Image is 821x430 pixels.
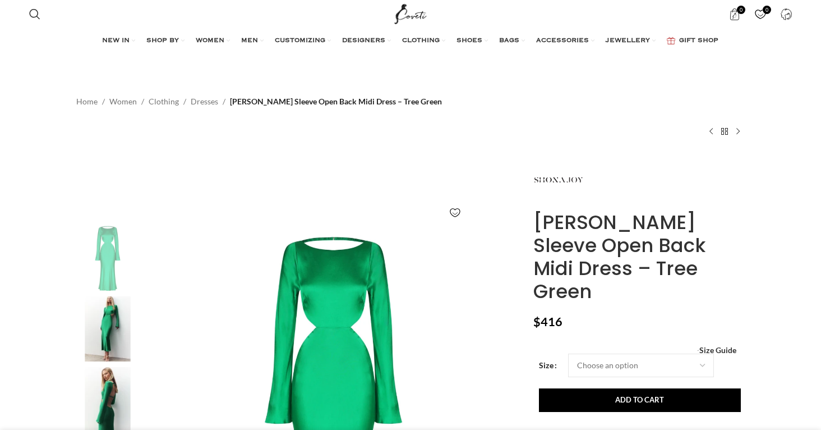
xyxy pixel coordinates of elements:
[667,30,718,52] a: GIFT SHOP
[402,36,440,45] span: CLOTHING
[102,36,130,45] span: NEW IN
[704,125,718,138] a: Previous product
[533,155,584,205] img: Shona Joy
[606,30,656,52] a: JEWELLERY
[230,95,442,108] span: [PERSON_NAME] Sleeve Open Back Midi Dress – Tree Green
[533,314,541,329] span: $
[24,3,46,25] a: Search
[731,125,745,138] a: Next product
[606,36,650,45] span: JEWELLERY
[146,30,185,52] a: SHOP BY
[536,36,589,45] span: ACCESSORIES
[539,359,557,372] label: Size
[533,314,562,329] bdi: 416
[749,3,772,25] a: 0
[679,36,718,45] span: GIFT SHOP
[146,36,179,45] span: SHOP BY
[402,30,445,52] a: CLOTHING
[102,30,135,52] a: NEW IN
[191,95,218,108] a: Dresses
[539,388,741,412] button: Add to cart
[342,36,385,45] span: DESIGNERS
[73,296,142,362] img: Shona Joy dress
[241,30,264,52] a: MEN
[76,95,98,108] a: Home
[456,36,482,45] span: SHOES
[499,36,519,45] span: BAGS
[24,30,798,52] div: Main navigation
[392,8,430,18] a: Site logo
[109,95,137,108] a: Women
[533,211,745,303] h1: [PERSON_NAME] Sleeve Open Back Midi Dress – Tree Green
[275,30,331,52] a: CUSTOMIZING
[149,95,179,108] a: Clothing
[456,30,488,52] a: SHOES
[749,3,772,25] div: My Wishlist
[737,6,745,14] span: 0
[763,6,771,14] span: 0
[241,36,258,45] span: MEN
[499,30,525,52] a: BAGS
[196,30,230,52] a: WOMEN
[723,3,746,25] a: 0
[76,95,442,108] nav: Breadcrumb
[667,37,675,44] img: GiftBag
[342,30,391,52] a: DESIGNERS
[275,36,325,45] span: CUSTOMIZING
[536,30,594,52] a: ACCESSORIES
[196,36,224,45] span: WOMEN
[73,225,142,291] img: Shona Joy dress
